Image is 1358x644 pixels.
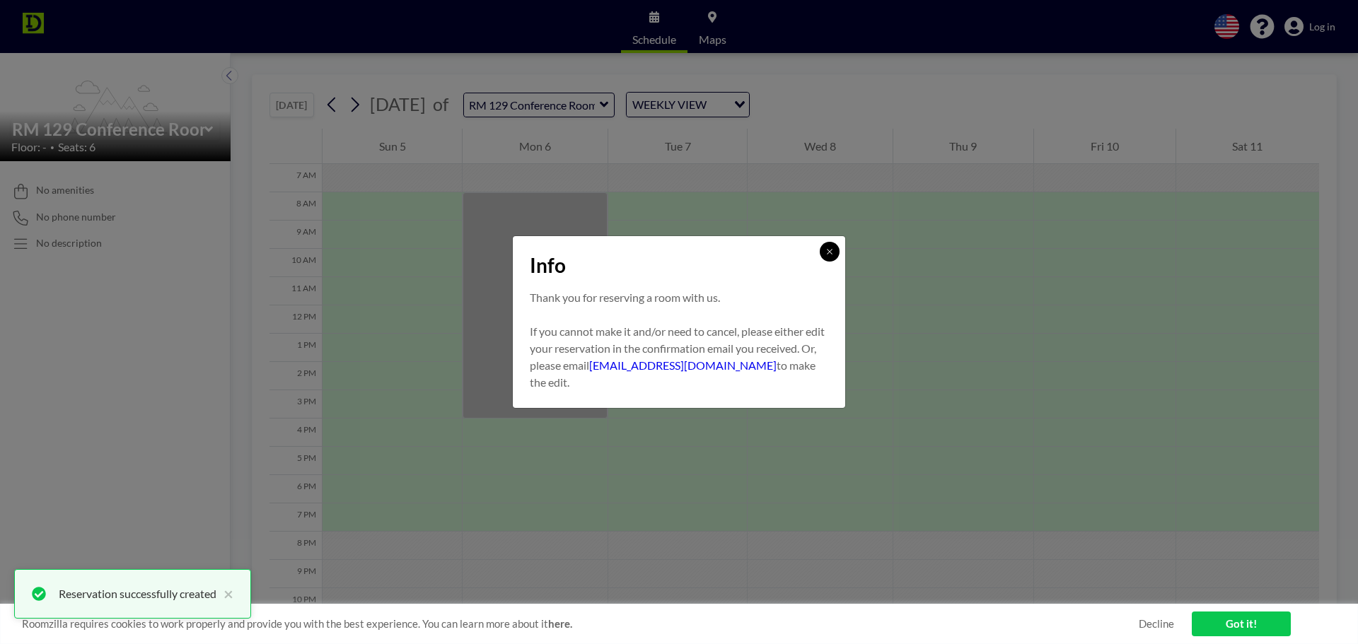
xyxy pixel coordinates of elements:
[1192,611,1291,636] a: Got it!
[548,617,572,630] a: here.
[530,289,828,306] p: Thank you for reserving a room with us.
[589,358,777,372] a: [EMAIL_ADDRESS][DOMAIN_NAME]
[59,585,216,602] div: Reservation successfully created
[216,585,233,602] button: close
[22,617,1139,631] span: Roomzilla requires cookies to work properly and provide you with the best experience. You can lea...
[530,323,828,391] p: If you cannot make it and/or need to cancel, please either edit your reservation in the confirmat...
[530,253,566,278] span: Info
[1139,617,1174,631] a: Decline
